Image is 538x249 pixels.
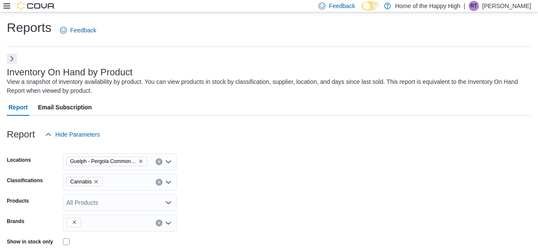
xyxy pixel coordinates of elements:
span: Cannabis [66,177,102,186]
h3: Inventory On Hand by Product [7,67,133,77]
button: Remove Guelph - Pergola Commons - Fire & Flower from selection in this group [138,159,143,164]
button: Remove from selection in this group [72,220,77,225]
p: [PERSON_NAME] [482,1,531,11]
a: Feedback [57,22,100,39]
h1: Reports [7,19,51,36]
button: Clear input [156,179,162,186]
button: Open list of options [165,199,172,206]
label: Locations [7,157,31,163]
span: Guelph - Pergola Commons - Fire & Flower [66,157,147,166]
button: Remove Cannabis from selection in this group [94,179,99,184]
h3: Report [7,129,35,140]
button: Open list of options [165,179,172,186]
label: Brands [7,218,24,225]
p: | [464,1,465,11]
span: Hide Parameters [55,130,100,139]
p: Home of the Happy High [395,1,460,11]
button: Hide Parameters [42,126,103,143]
span: Feedback [329,2,355,10]
button: Open list of options [165,158,172,165]
label: Classifications [7,177,43,184]
button: Open list of options [165,220,172,226]
div: View a snapshot of inventory availability by product. You can view products in stock by classific... [7,77,527,95]
label: Products [7,197,29,204]
span: Cannabis [70,177,92,186]
button: Clear input [156,220,162,226]
div: Rachel Turner [469,1,479,11]
label: Show in stock only [7,238,53,245]
button: Next [7,54,17,64]
span: Report [9,99,28,116]
img: Cova [17,2,55,10]
button: Clear input [156,158,162,165]
span: RT [470,1,477,11]
input: Dark Mode [362,2,380,11]
span: Guelph - Pergola Commons - Fire & Flower [70,157,137,166]
span: Feedback [70,26,96,34]
span: Email Subscription [38,99,92,116]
